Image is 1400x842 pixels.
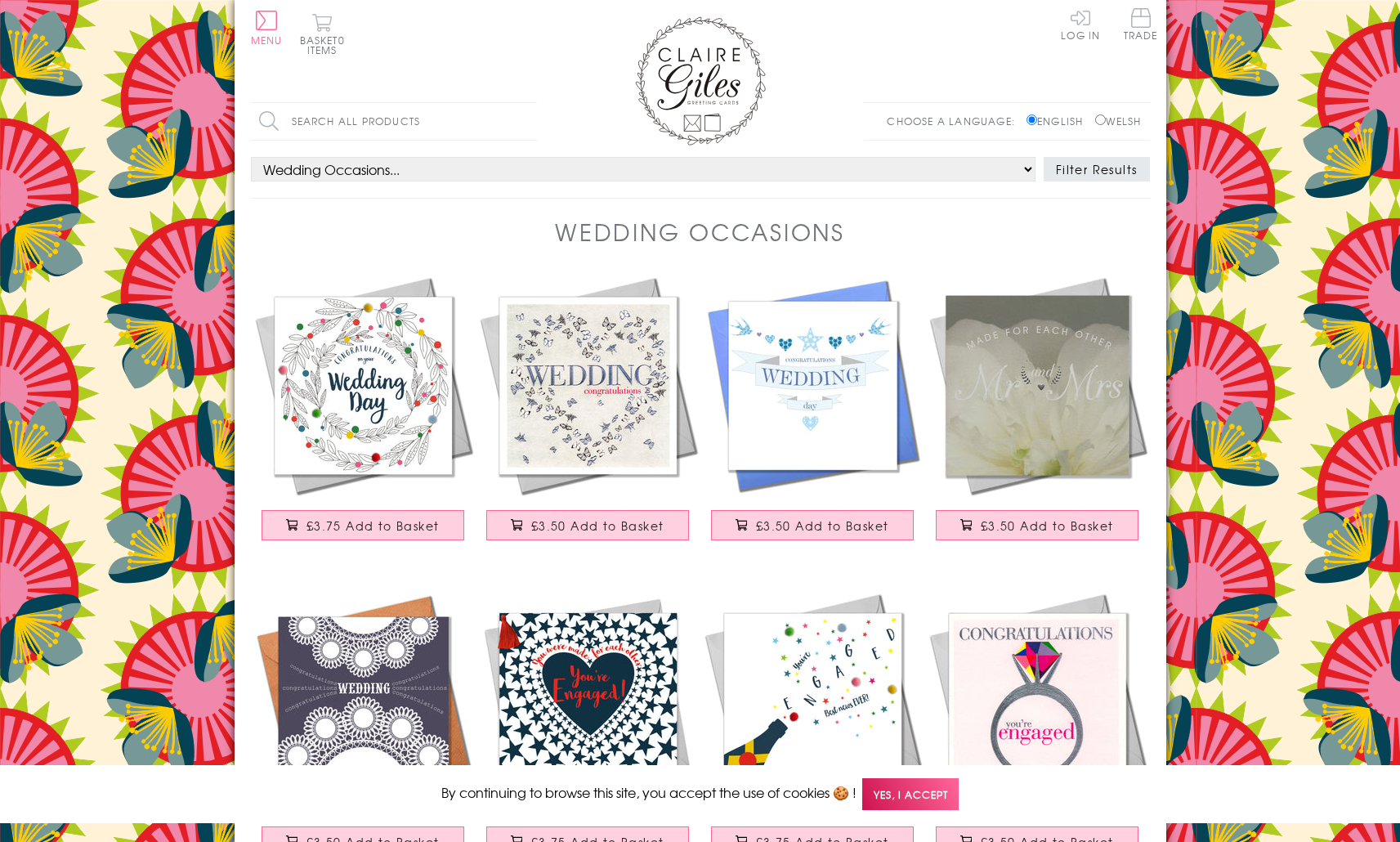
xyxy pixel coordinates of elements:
[1044,157,1150,181] button: Filter Results
[251,11,283,45] button: Menu
[1095,114,1142,128] label: Welsh
[700,273,925,557] a: Wedding Card, Blue Banners, Congratulations Wedding Day £3.50 Add to Basket
[635,16,766,146] img: Claire Giles Greetings Cards
[1027,114,1037,125] input: English
[936,510,1138,540] button: £3.50 Add to Basket
[862,778,959,810] span: Yes, I accept
[1124,8,1158,43] a: Trade
[925,273,1150,557] a: Wedding Card, White Peonie, Mr and Mrs , Embossed and Foiled text £3.50 Add to Basket
[700,273,925,498] img: Wedding Card, Blue Banners, Congratulations Wedding Day
[476,273,700,498] img: Wedding Congratulations Card, Butteflies Heart, Embossed and Foiled text
[711,510,914,540] button: £3.50 Add to Basket
[262,510,464,540] button: £3.75 Add to Basket
[521,103,537,140] input: Search
[555,215,845,249] h1: Wedding Occasions
[300,13,345,55] button: Basket0 items
[1095,114,1106,125] input: Welsh
[700,589,925,814] img: Wedding Card, Pop! You're Engaged Best News, Embellished with colourful pompoms
[251,273,476,498] img: Wedding Card, Flowers, Congratulations, Embellished with colourful pompoms
[1027,114,1091,128] label: English
[476,589,700,814] img: Engagement Card, Heart in Stars, Wedding, Embellished with a colourful tassel
[887,114,1023,128] p: Choose a language:
[756,517,889,534] span: £3.50 Add to Basket
[531,517,664,534] span: £3.50 Add to Basket
[306,517,440,534] span: £3.75 Add to Basket
[476,273,700,557] a: Wedding Congratulations Card, Butteflies Heart, Embossed and Foiled text £3.50 Add to Basket
[925,273,1150,498] img: Wedding Card, White Peonie, Mr and Mrs , Embossed and Foiled text
[1124,8,1158,40] span: Trade
[251,103,537,140] input: Search all products
[1061,8,1100,40] a: Log In
[486,510,689,540] button: £3.50 Add to Basket
[925,589,1150,814] img: Wedding Card, Ring, Congratulations you're Engaged, Embossed and Foiled text
[251,33,283,47] span: Menu
[251,273,476,557] a: Wedding Card, Flowers, Congratulations, Embellished with colourful pompoms £3.75 Add to Basket
[251,589,476,814] img: Wedding Card, Doilies, Wedding Congratulations
[981,517,1114,534] span: £3.50 Add to Basket
[307,33,345,57] span: 0 items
